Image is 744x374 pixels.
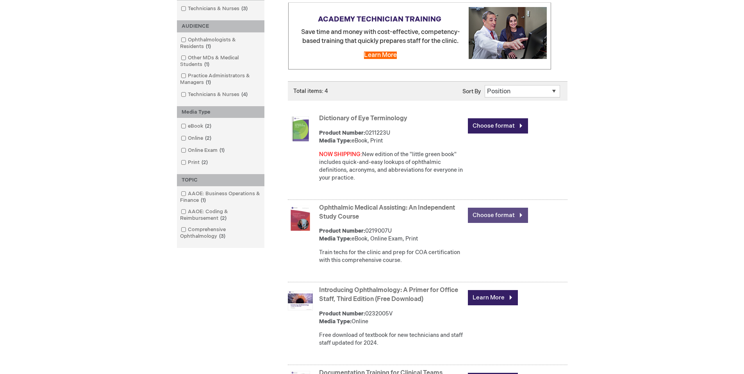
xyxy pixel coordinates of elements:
span: 1 [202,61,211,68]
a: Print2 [179,159,211,166]
img: Introducing Ophthalmology: A Primer for Office Staff, Third Edition (Free Download) [288,288,313,313]
span: 2 [203,135,213,141]
a: Online2 [179,135,214,142]
span: Total items: 4 [293,88,328,94]
font: NOW SHIPPING: [319,151,362,158]
p: Save time and money with cost-effective, competency-based training that quickly prepares staff fo... [293,28,547,46]
div: 0211223U eBook, Print [319,129,464,145]
span: 2 [200,159,210,166]
img: Explore cost-effective Academy technician training programs [469,7,547,59]
span: 2 [203,123,213,129]
a: Learn More [364,52,397,59]
strong: Product Number: [319,310,365,317]
a: Technicians & Nurses3 [179,5,251,12]
span: 4 [239,91,250,98]
span: 3 [217,233,227,239]
a: eBook2 [179,123,214,130]
strong: ACADEMY TECHNICIAN TRAINING [318,15,441,23]
label: Sort By [462,88,481,95]
a: Comprehensive Ophthalmology3 [179,226,262,240]
span: 1 [199,197,208,203]
span: 1 [204,43,213,50]
span: 3 [239,5,250,12]
a: Practice Administrators & Managers1 [179,72,262,86]
strong: Media Type: [319,235,351,242]
span: 1 [218,147,227,153]
div: Free download of textbook for new technicians and staff staff updated for 2024. [319,331,464,347]
a: AAOE: Business Operations & Finance1 [179,190,262,204]
img: Dictionary of Eye Terminology [288,116,313,141]
a: Dictionary of Eye Terminology [319,115,407,122]
a: Choose format [468,208,528,223]
div: AUDIENCE [177,20,264,32]
strong: Media Type: [319,137,351,144]
div: TOPIC [177,174,264,186]
a: Technicians & Nurses4 [179,91,251,98]
a: Ophthalmic Medical Assisting: An Independent Study Course [319,204,455,221]
div: 0232005V Online [319,310,464,326]
a: Introducing Ophthalmology: A Primer for Office Staff, Third Edition (Free Download) [319,287,458,303]
a: Other MDs & Medical Students1 [179,54,262,68]
div: Media Type [177,106,264,118]
a: Learn More [468,290,518,305]
a: Online Exam1 [179,147,228,154]
img: Ophthalmic Medical Assisting: An Independent Study Course [288,206,313,231]
span: 2 [218,215,228,221]
strong: Product Number: [319,130,365,136]
span: 1 [204,79,213,85]
div: Train techs for the clinic and prep for COA certification with this comprehensive course. [319,249,464,264]
strong: Media Type: [319,318,351,325]
a: AAOE: Coding & Reimbursement2 [179,208,262,222]
a: Choose format [468,118,528,134]
div: New edition of the "little green book" includes quick-and-easy lookups of ophthalmic definitions,... [319,151,464,182]
div: 0219007U eBook, Online Exam, Print [319,227,464,243]
a: Ophthalmologists & Residents1 [179,36,262,50]
strong: Product Number: [319,228,365,234]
